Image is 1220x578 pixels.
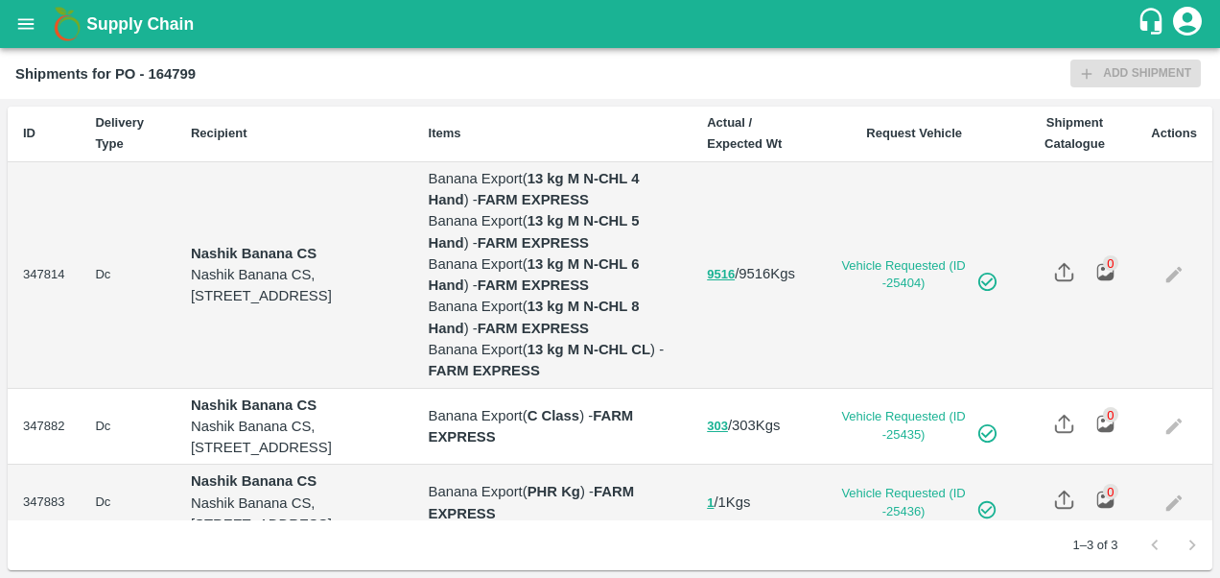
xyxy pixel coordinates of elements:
[191,493,398,536] p: Nashik Banana CS, [STREET_ADDRESS]
[86,11,1137,37] a: Supply Chain
[707,493,714,515] button: 1
[478,192,589,207] strong: FARM EXPRESS
[528,342,650,357] b: 13 kg M N-CHL CL
[1170,4,1205,44] div: account of current user
[1103,484,1118,499] div: 0
[429,210,677,253] p: Banana Export ( ) -
[429,171,644,207] b: 13 kg M N-CHL 4 Hand
[1054,490,1074,510] img: share
[831,485,998,520] a: Vehicle Requested (ID -25436)
[8,465,80,542] td: 347883
[528,484,580,499] b: PHR Kg
[707,115,782,151] b: Actual / Expected Wt
[1137,7,1170,41] div: customer-support
[1072,537,1117,555] p: 1–3 of 3
[528,408,579,423] b: C Class
[8,389,80,466] td: 347882
[80,162,176,389] td: Dc
[15,66,196,82] b: Shipments for PO - 164799
[429,253,677,297] p: Banana Export ( ) -
[707,263,800,285] p: / 9516 Kgs
[429,408,638,445] strong: FARM EXPRESS
[80,389,176,466] td: Dc
[707,416,728,438] button: 303
[1044,115,1105,151] b: Shipment Catalogue
[191,264,398,307] p: Nashik Banana CS, [STREET_ADDRESS]
[831,408,998,444] a: Vehicle Requested (ID -25435)
[429,299,644,335] b: 13 kg M N-CHL 8 Hand
[429,168,677,211] p: Banana Export ( ) -
[429,481,677,524] p: Banana Export ( ) -
[23,126,35,140] b: ID
[8,162,80,389] td: 347814
[1151,126,1197,140] b: Actions
[478,277,589,293] strong: FARM EXPRESS
[707,415,800,437] p: / 303 Kgs
[191,246,317,261] strong: Nashik Banana CS
[1095,414,1115,434] img: preview
[95,115,144,151] b: Delivery Type
[191,473,317,489] strong: Nashik Banana CS
[429,339,677,382] p: Banana Export ( ) -
[478,235,589,251] strong: FARM EXPRESS
[80,465,176,542] td: Dc
[707,264,735,286] button: 9516
[4,2,48,46] button: open drawer
[866,126,962,140] b: Request Vehicle
[429,213,644,250] b: 13 kg M N-CHL 5 Hand
[429,363,540,378] strong: FARM EXPRESS
[1054,262,1074,282] img: share
[429,256,644,293] b: 13 kg M N-CHL 6 Hand
[429,296,677,339] p: Banana Export ( ) -
[478,321,589,336] strong: FARM EXPRESS
[1103,255,1118,271] div: 0
[191,397,317,413] strong: Nashik Banana CS
[429,405,677,448] p: Banana Export ( ) -
[191,126,247,140] b: Recipient
[1103,407,1118,422] div: 0
[707,492,800,514] p: / 1 Kgs
[86,14,194,34] b: Supply Chain
[48,5,86,43] img: logo
[1095,490,1115,510] img: preview
[429,126,461,140] b: Items
[191,416,398,459] p: Nashik Banana CS, [STREET_ADDRESS]
[1054,414,1074,434] img: share
[831,257,998,293] a: Vehicle Requested (ID -25404)
[1095,262,1115,282] img: preview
